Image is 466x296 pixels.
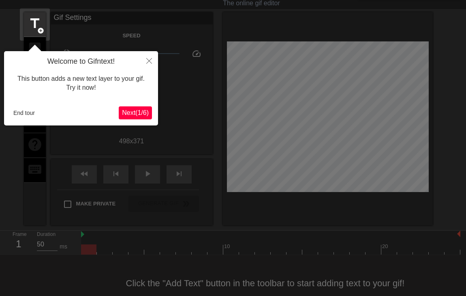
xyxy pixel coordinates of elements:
[10,66,152,101] div: This button adds a new text layer to your gif. Try it now!
[140,51,158,70] button: Close
[10,57,152,66] h4: Welcome to Gifntext!
[119,106,152,119] button: Next
[122,109,149,116] span: Next ( 1 / 6 )
[10,107,38,119] button: End tour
